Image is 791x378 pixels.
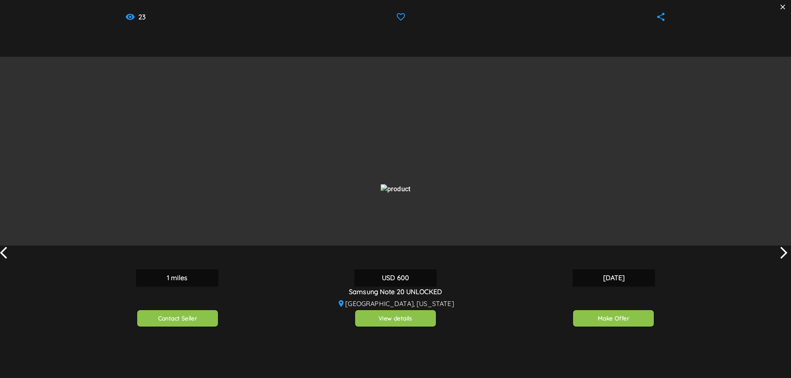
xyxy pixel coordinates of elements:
[136,269,218,287] h6: 1 miles
[345,299,454,308] p: [GEOGRAPHIC_DATA], [US_STATE]
[603,274,625,282] time: Monday, November 30, 2020 at 5:55:31 AM
[138,12,145,22] p: 23
[573,310,654,327] button: Make Offer
[137,310,218,327] button: Contact Seller
[355,310,436,327] a: View details
[381,184,410,194] img: product
[354,269,437,287] h6: USD 600
[349,287,442,297] h6: Samsung Note 20 UNLOCKED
